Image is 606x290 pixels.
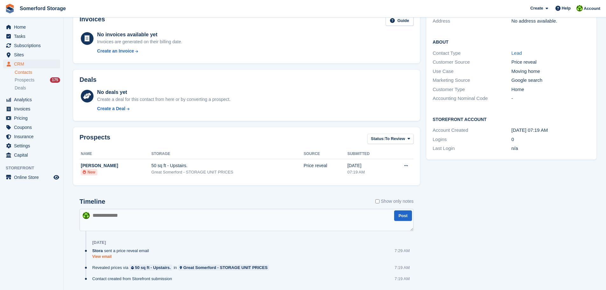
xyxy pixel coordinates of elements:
div: - [512,95,590,102]
span: Storefront [6,165,63,171]
div: [PERSON_NAME] [81,162,151,169]
div: [DATE] [92,240,106,245]
a: View email [92,254,152,259]
span: Settings [14,141,52,150]
span: Prospects [15,77,34,83]
a: Create a Deal [97,105,230,112]
h2: Deals [80,76,96,83]
div: 7:19 AM [394,276,410,282]
a: menu [3,60,60,68]
a: Create an Invoice [97,48,182,54]
span: Deals [15,85,26,91]
div: Logins [433,136,511,143]
div: 50 sq ft - Upstairs. [135,265,171,271]
div: Price reveal [512,59,590,66]
div: Great Somerford - STORAGE UNIT PRICES [151,169,304,175]
input: Show only notes [375,198,380,205]
div: Create a deal for this contact from here or by converting a prospect. [97,96,230,103]
span: Coupons [14,123,52,132]
div: n/a [512,145,590,152]
span: Sites [14,50,52,59]
div: Create an Invoice [97,48,134,54]
a: menu [3,141,60,150]
a: menu [3,173,60,182]
span: Analytics [14,95,52,104]
div: Google search [512,77,590,84]
a: menu [3,132,60,141]
h2: Prospects [80,134,110,145]
span: Insurance [14,132,52,141]
div: 0 [512,136,590,143]
h2: Invoices [80,16,105,26]
div: Price reveal [304,162,347,169]
span: Online Store [14,173,52,182]
img: Michael Llewellen Palmer [576,5,583,11]
span: Tasks [14,32,52,41]
span: Help [562,5,571,11]
div: 7:29 AM [394,248,410,254]
div: Marketing Source [433,77,511,84]
div: Home [512,86,590,93]
label: Show only notes [375,198,414,205]
button: Post [394,210,412,221]
div: No deals yet [97,88,230,96]
div: Great Somerford - STORAGE UNIT PRICES [183,265,268,271]
th: Storage [151,149,304,159]
a: menu [3,41,60,50]
div: Address [433,18,511,25]
th: Name [80,149,151,159]
h2: Timeline [80,198,105,205]
span: Account [584,5,600,12]
a: Prospects 175 [15,77,60,83]
img: Michael Llewellen Palmer [83,212,90,219]
div: Create a Deal [97,105,125,112]
div: [DATE] [347,162,389,169]
a: menu [3,104,60,113]
div: Customer Type [433,86,511,93]
a: Somerford Storage [17,3,68,14]
li: New [81,169,97,175]
div: Invoices are generated on their billing date. [97,39,182,45]
a: menu [3,151,60,159]
span: Capital [14,151,52,159]
a: Guide [386,16,414,26]
a: menu [3,123,60,132]
div: Customer Source [433,59,511,66]
span: CRM [14,60,52,68]
div: Account Created [433,127,511,134]
img: stora-icon-8386f47178a22dfd0bd8f6a31ec36ba5ce8667c1dd55bd0f319d3a0aa187defe.svg [5,4,15,13]
div: Contact Type [433,50,511,57]
span: Invoices [14,104,52,113]
a: Preview store [52,173,60,181]
span: Subscriptions [14,41,52,50]
a: menu [3,32,60,41]
a: menu [3,50,60,59]
th: Source [304,149,347,159]
h2: Storefront Account [433,116,590,122]
a: menu [3,114,60,123]
div: 7:19 AM [394,265,410,271]
div: No invoices available yet [97,31,182,39]
div: sent a price reveal email [92,248,152,254]
span: Status: [371,136,385,142]
button: Status: To Review [367,134,414,144]
a: menu [3,95,60,104]
div: Revealed prices via in [92,265,272,271]
h2: About [433,39,590,45]
div: [DATE] 07:19 AM [512,127,590,134]
div: Contact created from Storefront submission [92,276,175,282]
div: Moving home [512,68,590,75]
a: 50 sq ft - Upstairs. [129,265,172,271]
div: Use Case [433,68,511,75]
span: Stora [92,248,103,254]
span: Home [14,23,52,32]
span: To Review [385,136,405,142]
a: Lead [512,50,522,56]
span: Create [530,5,543,11]
div: Last Login [433,145,511,152]
div: Accounting Nominal Code [433,95,511,102]
div: No address available. [512,18,590,25]
div: 07:19 AM [347,169,389,175]
a: Contacts [15,69,60,75]
a: menu [3,23,60,32]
